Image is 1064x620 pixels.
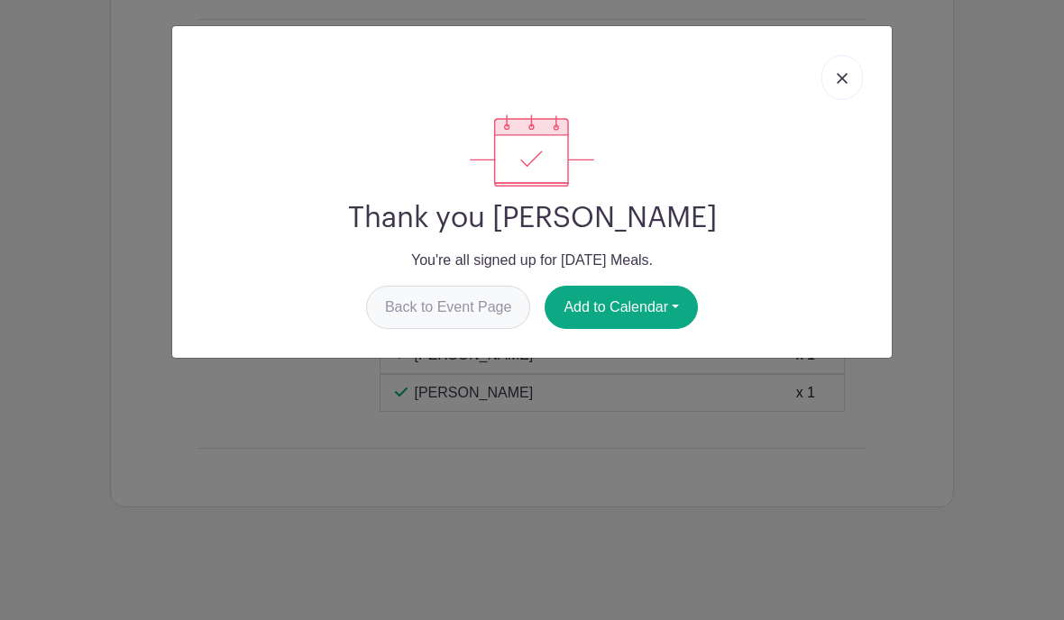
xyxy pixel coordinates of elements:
p: You're all signed up for [DATE] Meals. [187,250,877,271]
h2: Thank you [PERSON_NAME] [187,201,877,235]
img: signup_complete-c468d5dda3e2740ee63a24cb0ba0d3ce5d8a4ecd24259e683200fb1569d990c8.svg [470,114,594,187]
button: Add to Calendar [545,286,698,329]
img: close_button-5f87c8562297e5c2d7936805f587ecaba9071eb48480494691a3f1689db116b3.svg [837,73,848,84]
a: Back to Event Page [366,286,531,329]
